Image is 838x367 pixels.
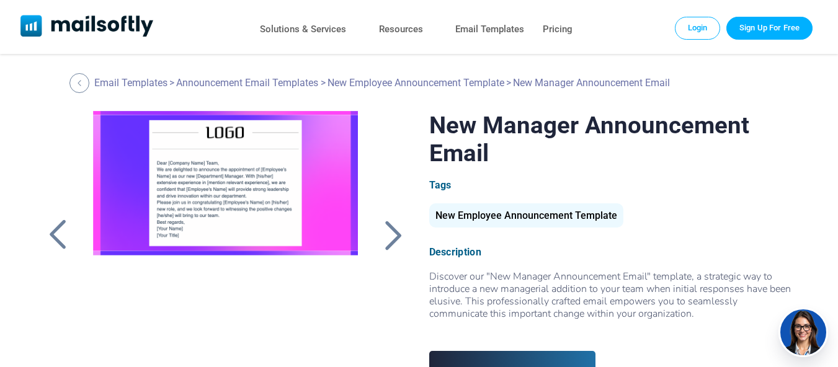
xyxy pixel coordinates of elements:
a: Pricing [543,20,573,38]
a: Solutions & Services [260,20,346,38]
a: New Employee Announcement Template [328,77,504,89]
h1: New Manager Announcement Email [429,111,796,167]
a: Login [675,17,721,39]
a: New Employee Announcement Template [429,214,623,220]
a: Back [69,73,92,93]
div: New Employee Announcement Template [429,203,623,228]
div: Discover our "New Manager Announcement Email" template, a strategic way to introduce a new manage... [429,270,796,332]
a: Email Templates [94,77,167,89]
div: Tags [429,179,796,191]
a: Trial [726,17,813,39]
a: Resources [379,20,423,38]
a: Mailsoftly [20,15,154,39]
a: Announcement Email Templates [176,77,318,89]
a: Email Templates [455,20,524,38]
div: Description [429,246,796,258]
a: Back [42,219,73,251]
a: Back [378,219,409,251]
